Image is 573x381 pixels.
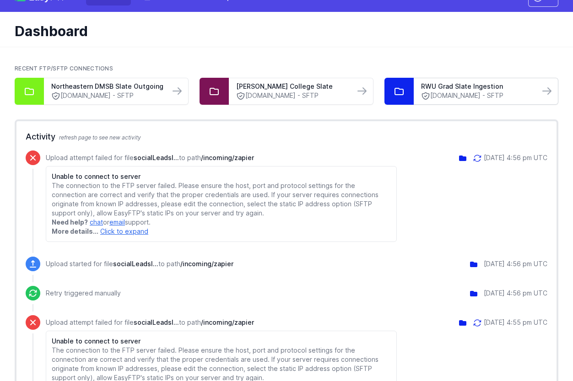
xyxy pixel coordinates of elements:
[201,318,254,326] span: /incoming/zapier
[15,23,551,39] h1: Dashboard
[52,337,391,346] h6: Unable to connect to server
[236,91,347,101] a: [DOMAIN_NAME] - SFTP
[51,91,162,101] a: [DOMAIN_NAME] - SFTP
[15,65,558,72] h2: Recent FTP/SFTP Connections
[51,82,162,91] a: Northeastern DMSB Slate Outgoing
[46,259,233,268] p: Upload started for file to path
[134,318,179,326] span: socialLeadsImport-2025-09-09-162336.csv
[180,260,233,268] span: /incoming/zapier
[109,218,125,226] a: email
[527,335,562,370] iframe: Drift Widget Chat Controller
[421,82,532,91] a: RWU Grad Slate Ingestion
[421,91,532,101] a: [DOMAIN_NAME] - SFTP
[484,289,547,298] div: [DATE] 4:56 pm UTC
[52,227,98,235] strong: More details...
[484,259,547,268] div: [DATE] 4:56 pm UTC
[59,134,141,141] span: refresh page to see new activity
[113,260,158,268] span: socialLeadsImport-2025-09-09-162336.csv
[46,318,397,327] p: Upload attempt failed for file to path
[134,154,179,161] span: socialLeadsImport-2025-09-09-162336.csv
[236,82,347,91] a: [PERSON_NAME] College Slate
[46,153,397,162] p: Upload attempt failed for file to path
[26,130,547,143] h2: Activity
[201,154,254,161] span: /incoming/zapier
[52,172,391,181] h6: Unable to connect to server
[52,218,88,226] strong: Need help?
[100,227,148,235] a: Click to expand
[46,289,121,298] p: Retry triggered manually
[484,318,547,327] div: [DATE] 4:55 pm UTC
[90,218,103,226] a: chat
[52,181,391,218] p: The connection to the FTP server failed. Please ensure the host, port and protocol settings for t...
[484,153,547,162] div: [DATE] 4:56 pm UTC
[52,218,391,227] p: or support.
